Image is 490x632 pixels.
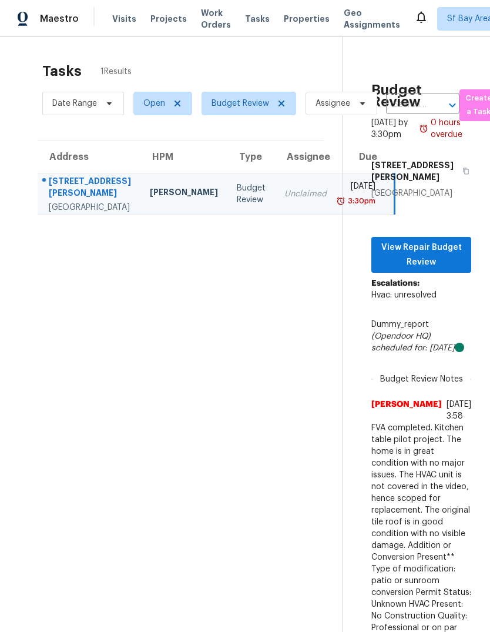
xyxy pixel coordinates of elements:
[371,84,471,108] h2: Budget Review
[245,15,270,23] span: Tasks
[49,202,131,213] div: [GEOGRAPHIC_DATA]
[275,141,336,173] th: Assignee
[227,141,275,173] th: Type
[112,13,136,25] span: Visits
[371,188,471,199] div: [GEOGRAPHIC_DATA]
[371,237,471,273] button: View Repair Budget Review
[52,98,97,109] span: Date Range
[419,117,428,141] img: Overdue Alarm Icon
[447,400,471,420] span: [DATE] 3:58
[40,13,79,25] span: Maestro
[316,98,350,109] span: Assignee
[371,279,419,287] b: Escalations:
[201,7,231,31] span: Work Orders
[284,13,330,25] span: Properties
[336,195,345,207] img: Overdue Alarm Icon
[371,332,431,340] i: (Opendoor HQ)
[428,117,471,141] div: 0 hours overdue
[336,141,395,173] th: Due
[371,319,471,354] div: Dummy_report
[344,7,400,31] span: Geo Assignments
[444,97,461,113] button: Open
[42,65,82,77] h2: Tasks
[150,186,218,201] div: [PERSON_NAME]
[386,96,427,114] input: Search by address
[371,399,442,422] span: [PERSON_NAME]
[371,117,419,141] div: [DATE] by 3:30pm
[100,66,132,78] span: 1 Results
[140,141,227,173] th: HPM
[371,344,455,352] i: scheduled for: [DATE]
[38,141,140,173] th: Address
[49,175,131,202] div: [STREET_ADDRESS][PERSON_NAME]
[284,188,327,200] div: Unclaimed
[237,182,266,206] div: Budget Review
[371,159,455,183] h5: [STREET_ADDRESS][PERSON_NAME]
[373,373,470,385] span: Budget Review Notes
[371,291,437,299] span: Hvac: unresolved
[212,98,269,109] span: Budget Review
[150,13,187,25] span: Projects
[143,98,165,109] span: Open
[455,155,471,188] button: Copy Address
[381,240,462,269] span: View Repair Budget Review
